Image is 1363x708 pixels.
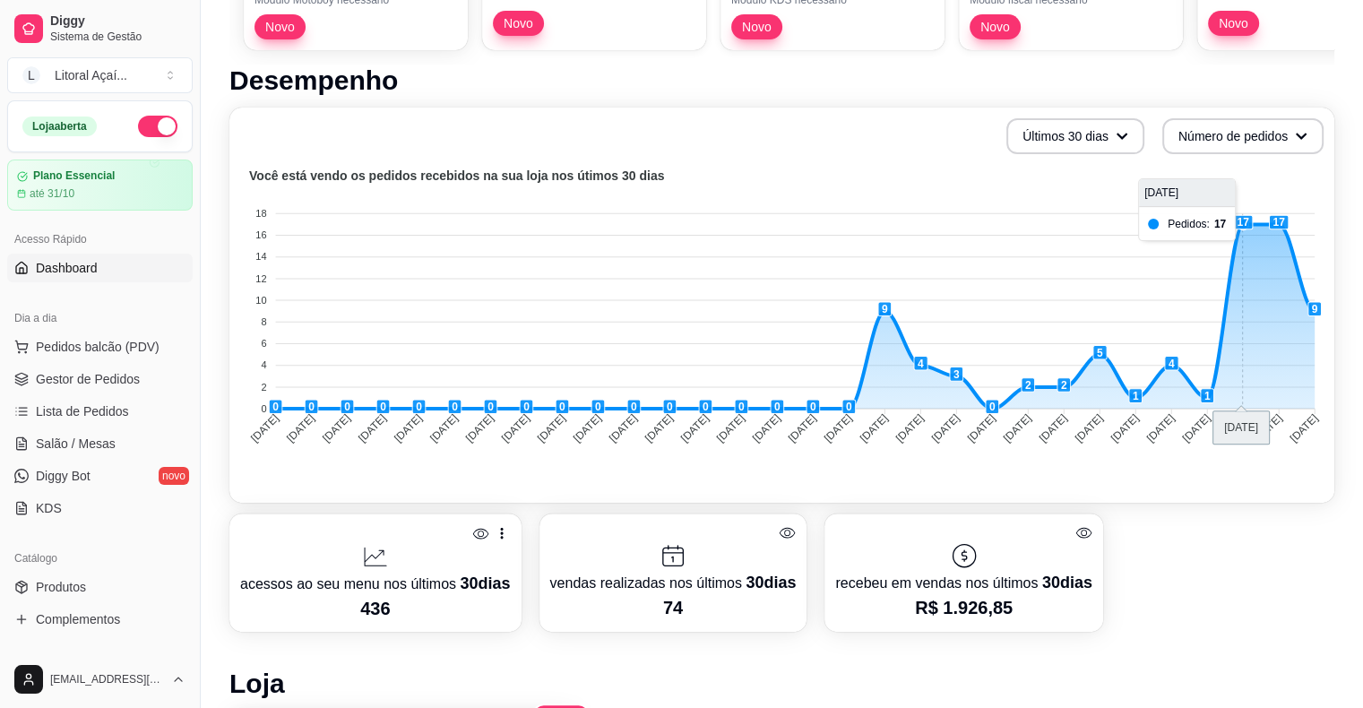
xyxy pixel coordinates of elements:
button: Últimos 30 dias [1006,118,1144,154]
span: 30 dias [1042,574,1092,591]
span: Lista de Pedidos [36,402,129,420]
tspan: [DATE] [929,411,962,445]
p: recebeu em vendas nos últimos [835,570,1091,595]
a: Gestor de Pedidos [7,365,193,393]
tspan: 10 [255,295,266,306]
p: 436 [240,596,511,621]
p: acessos ao seu menu nos últimos [240,571,511,596]
tspan: [DATE] [1109,411,1142,445]
tspan: [DATE] [392,411,425,445]
span: Novo [1212,14,1255,32]
a: Produtos [7,573,193,601]
span: Produtos [36,578,86,596]
span: Novo [496,14,540,32]
a: Complementos [7,605,193,634]
a: Diggy Botnovo [7,462,193,490]
span: Pedidos balcão (PDV) [36,338,160,356]
span: KDS [36,499,62,517]
tspan: [DATE] [284,411,317,445]
span: Salão / Mesas [36,435,116,453]
tspan: [DATE] [1001,411,1034,445]
div: Catálogo [7,544,193,573]
div: Dia a dia [7,304,193,332]
tspan: 0 [261,403,266,414]
p: vendas realizadas nos últimos [550,570,797,595]
a: Lista de Pedidos [7,397,193,426]
tspan: [DATE] [750,411,783,445]
tspan: [DATE] [786,411,819,445]
tspan: [DATE] [1073,411,1106,445]
tspan: [DATE] [822,411,855,445]
tspan: [DATE] [965,411,998,445]
tspan: [DATE] [893,411,927,445]
tspan: [DATE] [320,411,353,445]
button: Pedidos balcão (PDV) [7,332,193,361]
tspan: [DATE] [607,411,640,445]
tspan: [DATE] [1216,411,1249,445]
span: Novo [258,18,302,36]
span: 30 dias [746,574,796,591]
tspan: [DATE] [643,411,676,445]
a: Plano Essencialaté 31/10 [7,160,193,211]
span: Novo [735,18,779,36]
span: Dashboard [36,259,98,277]
tspan: [DATE] [427,411,461,445]
span: Novo [973,18,1017,36]
article: Plano Essencial [33,169,115,183]
tspan: 4 [261,359,266,370]
button: Alterar Status [138,116,177,137]
a: DiggySistema de Gestão [7,7,193,50]
span: Sistema de Gestão [50,30,185,44]
tspan: [DATE] [714,411,747,445]
span: 30 dias [460,574,510,592]
a: Dashboard [7,254,193,282]
a: Salão / Mesas [7,429,193,458]
article: até 31/10 [30,186,74,201]
tspan: [DATE] [1144,411,1178,445]
p: 74 [550,595,797,620]
tspan: [DATE] [571,411,604,445]
tspan: [DATE] [356,411,389,445]
span: L [22,66,40,84]
span: Gestor de Pedidos [36,370,140,388]
tspan: 14 [255,251,266,262]
tspan: [DATE] [1037,411,1070,445]
div: Acesso Rápido [7,225,193,254]
span: Complementos [36,610,120,628]
h1: Loja [229,668,1334,700]
tspan: [DATE] [1288,411,1321,445]
tspan: 2 [261,381,266,392]
tspan: [DATE] [463,411,496,445]
tspan: 18 [255,208,266,219]
tspan: [DATE] [248,411,281,445]
div: Loja aberta [22,117,97,136]
tspan: [DATE] [535,411,568,445]
tspan: 12 [255,272,266,283]
button: Select a team [7,57,193,93]
tspan: [DATE] [499,411,532,445]
tspan: 16 [255,229,266,240]
button: [EMAIL_ADDRESS][DOMAIN_NAME] [7,658,193,701]
text: Você está vendo os pedidos recebidos na sua loja nos útimos 30 dias [249,168,665,183]
tspan: 8 [261,316,266,327]
tspan: [DATE] [678,411,712,445]
tspan: [DATE] [1252,411,1285,445]
span: Diggy [50,13,185,30]
button: Número de pedidos [1162,118,1324,154]
p: R$ 1.926,85 [835,595,1091,620]
tspan: [DATE] [1180,411,1213,445]
a: KDS [7,494,193,522]
span: [EMAIL_ADDRESS][DOMAIN_NAME] [50,672,164,686]
h1: Desempenho [229,65,1334,97]
tspan: [DATE] [858,411,891,445]
tspan: 6 [261,338,266,349]
span: Diggy Bot [36,467,91,485]
div: Litoral Açaí ... [55,66,127,84]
